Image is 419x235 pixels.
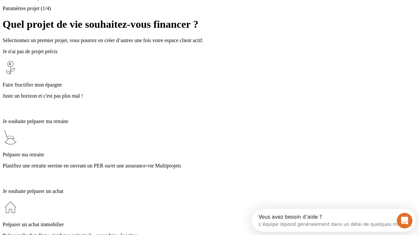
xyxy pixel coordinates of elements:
[3,222,416,227] p: Préparer un achat immobilier
[3,188,416,194] p: Je souhaite préparer un achat
[3,38,203,43] span: Sélectionnez un premier projet, vous pourrez en créer d’autres une fois votre espace client actif.
[3,118,416,124] p: Je souhaite préparer ma retraite
[3,163,416,169] p: Planifiez une retraite sereine en ouvrant un PER ou/et une assurance-vie Multiprojets
[3,93,416,99] p: Juste un horizon et c'est pas plus mal !
[7,11,161,18] div: L’équipe répond généralement dans un délai de quelques minutes.
[3,49,416,55] p: Je n'ai pas de projet précis
[3,3,180,21] div: Ouvrir le Messenger Intercom
[3,152,416,158] p: Préparer ma retraite
[3,6,416,11] p: Paramètres projet (1/4)
[397,213,412,228] iframe: Intercom live chat
[252,209,416,232] iframe: Intercom live chat discovery launcher
[3,18,416,30] h1: Quel projet de vie souhaitez-vous financer ?
[3,82,416,88] p: Faire fructifier mon épargne
[7,6,161,11] div: Vous avez besoin d’aide ?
